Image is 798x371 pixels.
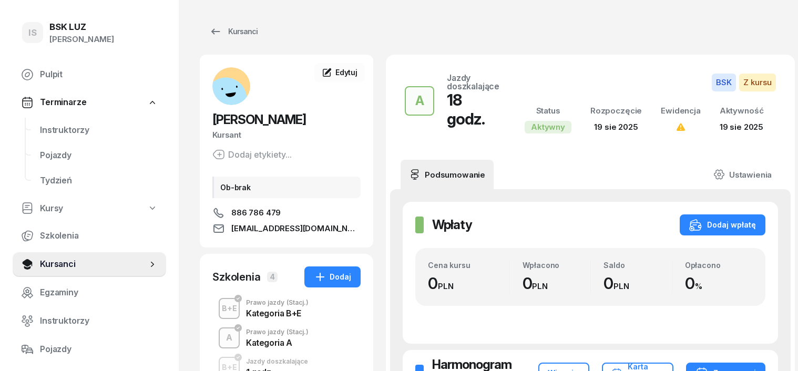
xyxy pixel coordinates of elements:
a: Kursanci [200,21,267,42]
button: Dodaj etykiety... [212,148,292,161]
span: Pulpit [40,68,158,81]
div: BSK LUZ [49,23,114,32]
a: Edytuj [314,63,365,82]
div: Cena kursu [428,261,509,270]
small: PLN [532,281,548,291]
span: Kursanci [40,257,147,271]
div: Wpłacono [523,261,591,270]
div: Jazdy doszkalające [246,358,308,365]
span: Edytuj [335,68,357,77]
a: Podsumowanie [401,160,494,189]
div: Prawo jazdy [246,329,309,335]
span: (Stacj.) [287,300,309,306]
a: Egzaminy [13,280,166,305]
span: (Stacj.) [287,329,309,335]
div: Szkolenia [212,270,261,284]
div: Rozpoczęcie [590,104,642,118]
button: B+E [219,298,240,319]
span: 19 sie 2025 [594,122,638,132]
div: Saldo [603,261,672,270]
span: Pojazdy [40,343,158,356]
div: Prawo jazdy [246,300,309,306]
a: Kursanci [13,252,166,277]
button: B+EPrawo jazdy(Stacj.)Kategoria B+E [212,294,361,323]
span: 886 786 479 [231,207,281,219]
span: Instruktorzy [40,123,158,137]
span: [PERSON_NAME] [212,112,306,127]
div: Dodaj wpłatę [689,219,756,231]
span: Tydzień [40,174,158,188]
a: [EMAIL_ADDRESS][DOMAIN_NAME] [212,222,361,235]
a: Terminarze [13,90,166,115]
small: PLN [613,281,629,291]
div: Aktywność [720,104,764,118]
div: Status [525,104,571,118]
div: Kursant [212,128,361,142]
span: [EMAIL_ADDRESS][DOMAIN_NAME] [231,222,361,235]
div: 0 [428,274,509,293]
small: % [695,281,702,291]
span: BSK [712,74,736,91]
span: Szkolenia [40,229,158,243]
div: Kursanci [209,25,258,38]
span: Pojazdy [40,149,158,162]
div: Aktywny [525,121,571,133]
span: Egzaminy [40,286,158,300]
span: 4 [267,272,278,282]
a: 886 786 479 [212,207,361,219]
div: [PERSON_NAME] [49,33,114,46]
button: Dodaj [304,266,361,287]
div: 0 [603,274,672,293]
span: IS [28,28,37,37]
div: Ewidencja [661,104,701,118]
div: A [411,90,428,111]
small: PLN [438,281,454,291]
a: Pojazdy [13,337,166,362]
div: 0 [685,274,753,293]
a: Szkolenia [13,223,166,249]
div: Ob-brak [212,177,361,198]
a: Ustawienia [705,160,780,189]
div: A [222,329,237,347]
div: 18 godz. [447,90,499,128]
a: Pulpit [13,62,166,87]
div: 0 [523,274,591,293]
a: Kursy [13,197,166,221]
div: B+E [218,302,241,315]
a: Pojazdy [32,143,166,168]
div: Opłacono [685,261,753,270]
div: Jazdy doszkalające [447,74,499,90]
div: 19 sie 2025 [720,120,764,134]
button: BSKZ kursu [712,74,776,91]
div: Kategoria B+E [246,309,309,317]
span: Z kursu [739,74,776,91]
span: Kursy [40,202,63,215]
a: Instruktorzy [32,118,166,143]
button: A [219,327,240,348]
div: Dodaj [314,271,351,283]
button: APrawo jazdy(Stacj.)Kategoria A [212,323,361,353]
a: Instruktorzy [13,308,166,334]
h2: Wpłaty [432,217,472,233]
span: Terminarze [40,96,86,109]
button: A [405,86,434,116]
a: Tydzień [32,168,166,193]
span: Instruktorzy [40,314,158,328]
button: Dodaj wpłatę [680,214,765,235]
div: Kategoria A [246,338,309,347]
